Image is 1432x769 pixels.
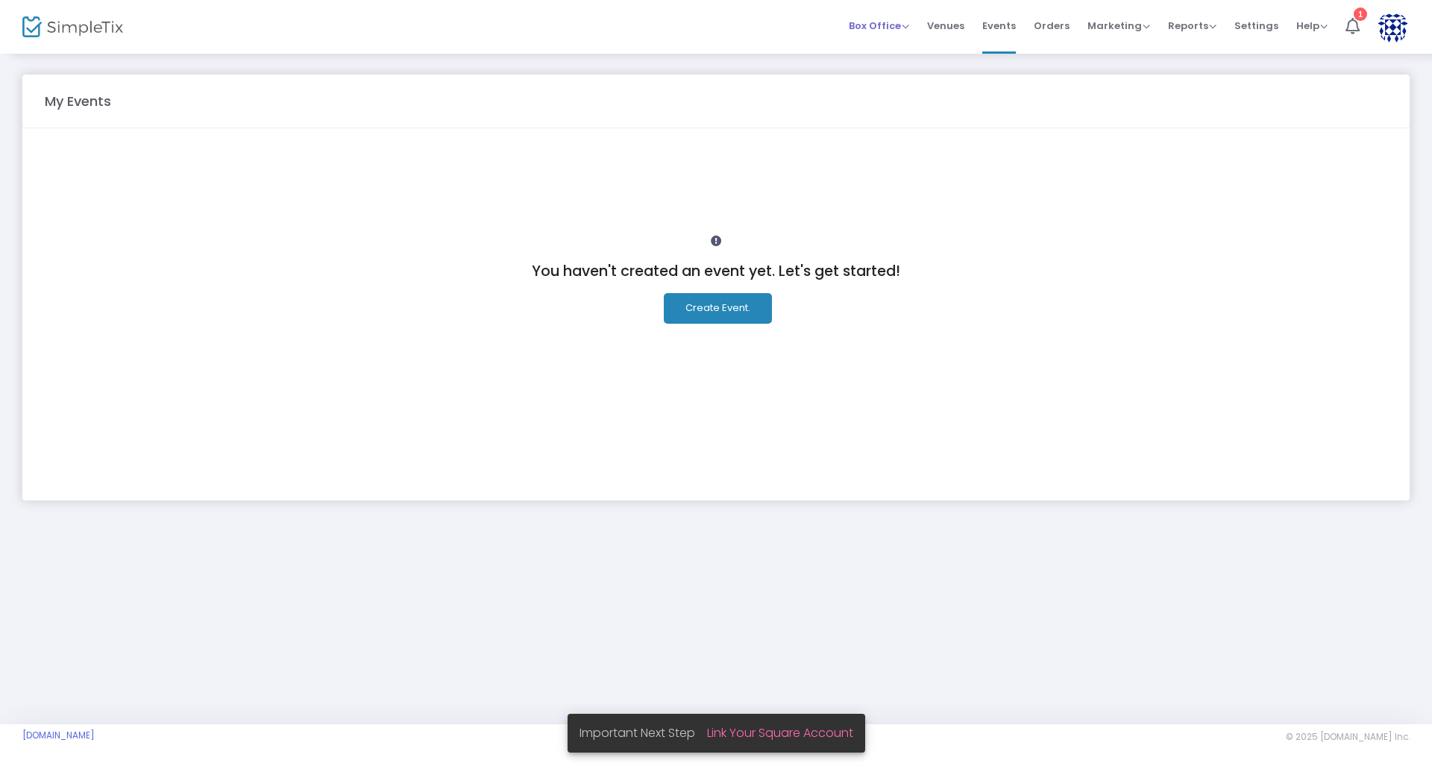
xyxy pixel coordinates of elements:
[1087,19,1150,33] span: Marketing
[1296,19,1328,33] span: Help
[927,7,964,45] span: Venues
[1354,7,1367,21] div: 1
[1034,7,1070,45] span: Orders
[982,7,1016,45] span: Events
[849,19,909,33] span: Box Office
[1168,19,1216,33] span: Reports
[1234,7,1278,45] span: Settings
[580,724,707,741] span: Important Next Step
[707,724,853,741] a: Link Your Square Account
